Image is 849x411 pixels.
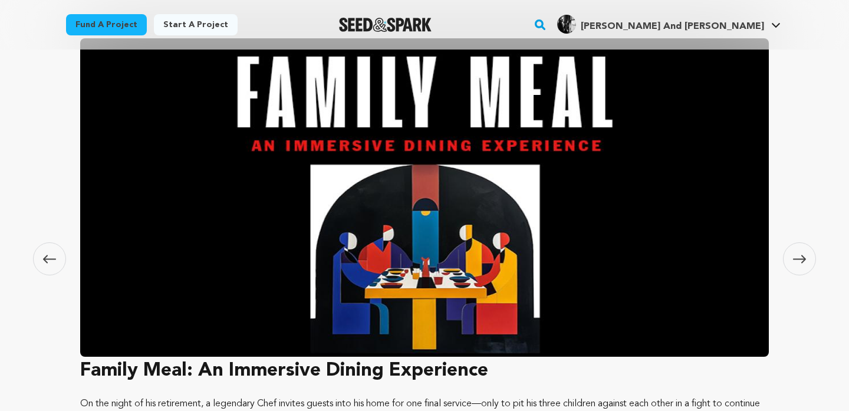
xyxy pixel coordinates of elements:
a: Seed&Spark Homepage [339,18,432,32]
span: Megan Trufant Tillman And Kimiko M.'s Profile [555,12,783,37]
a: Fund a project [66,14,147,35]
a: Megan Trufant Tillman And Kimiko M.'s Profile [555,12,783,34]
div: Megan Trufant Tillman And Kimiko M.'s Profile [557,15,764,34]
img: Family Meal: An Immersive Dining Experience [80,38,769,357]
a: Start a project [154,14,238,35]
img: bc96af7bd9de8203.jpg [557,15,576,34]
span: [PERSON_NAME] And [PERSON_NAME] [581,22,764,31]
h3: Family Meal: An Immersive Dining Experience [80,357,769,385]
img: Seed&Spark Logo Dark Mode [339,18,432,32]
